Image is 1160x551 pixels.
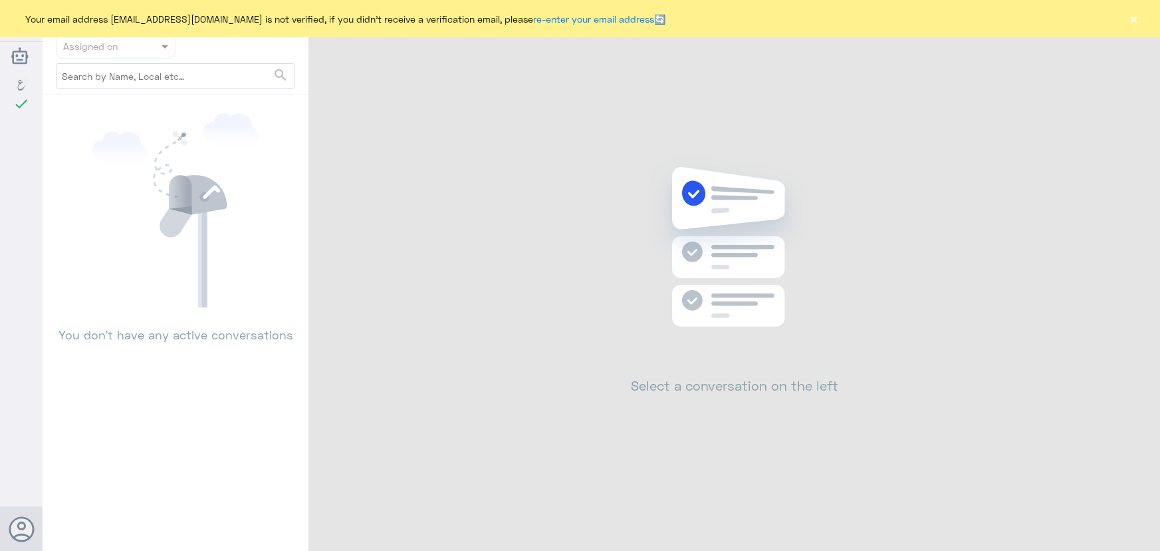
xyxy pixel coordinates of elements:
[57,64,294,88] input: Search by Name, Local etc…
[273,67,289,83] span: search
[56,307,295,344] p: You don’t have any active conversations
[25,12,665,26] span: Your email address [EMAIL_ADDRESS][DOMAIN_NAME] is not verified, if you didn't receive a verifica...
[9,516,34,542] button: Avatar
[13,96,29,112] i: check
[1127,12,1140,25] button: ×
[533,13,654,25] a: re-enter your email address
[273,65,289,87] button: search
[631,377,838,393] h2: Select a conversation on the left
